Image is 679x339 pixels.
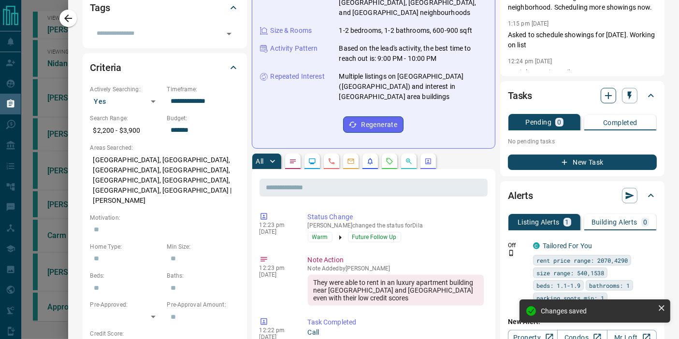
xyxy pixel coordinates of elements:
span: bathrooms: 1 [589,281,630,290]
h2: Alerts [508,188,533,203]
p: Actively Searching: [90,85,162,94]
p: Call [308,327,484,338]
p: 12:24 pm [DATE] [508,58,552,65]
p: Home Type: [90,242,162,251]
p: [DATE] [260,228,293,235]
h2: Criteria [90,60,122,75]
p: Budget: [167,114,239,123]
span: rent price range: 2070,4290 [536,255,628,265]
svg: Push Notification Only [508,250,515,256]
div: Tasks [508,84,657,107]
p: 12:23 pm [260,265,293,271]
svg: Lead Browsing Activity [308,157,316,165]
p: Beds: [90,271,162,280]
p: All [256,158,264,165]
p: Asked to schedule showings for [DATE]. Working on list [508,30,657,50]
svg: Requests [386,157,393,165]
div: condos.ca [533,242,540,249]
svg: Opportunities [405,157,413,165]
p: Size & Rooms [271,26,312,36]
p: Completed [603,119,637,126]
div: Yes [90,94,162,109]
svg: Listing Alerts [366,157,374,165]
span: beds: 1.1-1.9 [536,281,580,290]
p: Based on the lead's activity, the best time to reach out is: 9:00 PM - 10:00 PM [339,43,488,64]
p: [DATE] [260,271,293,278]
svg: Notes [289,157,297,165]
p: Min Size: [167,242,239,251]
div: Criteria [90,56,239,79]
p: Repeated Interest [271,71,325,82]
span: size range: 540,1538 [536,268,604,278]
p: No pending tasks [508,134,657,149]
p: Note Added by [PERSON_NAME] [308,265,484,272]
p: Pre-Approved: [90,300,162,309]
p: 0 [643,219,647,226]
p: Status Change [308,212,484,222]
p: [GEOGRAPHIC_DATA], [GEOGRAPHIC_DATA], [GEOGRAPHIC_DATA], [GEOGRAPHIC_DATA], [GEOGRAPHIC_DATA], [G... [90,152,239,209]
p: straight to voicemail. number verified [508,68,657,88]
p: Pre-Approval Amount: [167,300,239,309]
p: Areas Searched: [90,143,239,152]
p: Activity Pattern [271,43,318,54]
p: 1:15 pm [DATE] [508,20,549,27]
p: 1-2 bedrooms, 1-2 bathrooms, 600-900 sqft [339,26,472,36]
p: Note Action [308,255,484,265]
span: parking spots min: 1 [536,293,604,303]
button: Open [222,27,236,41]
svg: Calls [328,157,335,165]
p: Credit Score: [90,329,239,338]
svg: Agent Actions [424,157,432,165]
p: Pending [525,119,551,126]
p: $2,200 - $3,900 [90,123,162,139]
p: [PERSON_NAME] changed the status for Dila [308,222,484,229]
button: New Task [508,155,657,170]
div: They were able to rent in an luxury apartment building near [GEOGRAPHIC_DATA] and [GEOGRAPHIC_DAT... [308,275,484,306]
p: Listing Alerts [518,219,560,226]
p: 12:22 pm [260,327,293,334]
p: 0 [557,119,561,126]
p: Motivation: [90,213,239,222]
h2: Tasks [508,88,532,103]
p: 1 [565,219,569,226]
p: Building Alerts [592,219,637,226]
p: New Alert: [508,317,657,327]
div: Alerts [508,184,657,207]
p: Multiple listings on [GEOGRAPHIC_DATA] ([GEOGRAPHIC_DATA]) and interest in [GEOGRAPHIC_DATA] area... [339,71,488,102]
svg: Emails [347,157,355,165]
p: Timeframe: [167,85,239,94]
div: Changes saved [541,307,654,315]
p: Search Range: [90,114,162,123]
span: Warm [312,232,328,242]
p: Baths: [167,271,239,280]
span: Future Follow Up [352,232,397,242]
p: Task Completed [308,317,484,327]
p: Off [508,241,527,250]
a: Tailored For You [543,242,592,250]
p: 12:23 pm [260,222,293,228]
button: Regenerate [343,116,404,133]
